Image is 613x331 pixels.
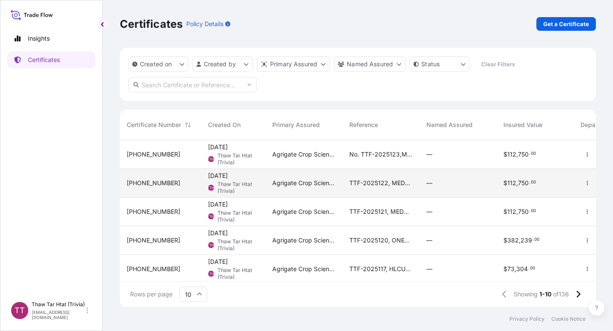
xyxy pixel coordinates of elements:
button: cargoOwner Filter options [334,56,405,72]
span: 00 [530,267,535,270]
span: [PHONE_NUMBER] [127,179,180,187]
p: Certificates [28,56,60,64]
span: TTF-2025122, MEDUOT101047 [349,179,413,187]
span: TTH( [207,241,215,249]
span: Thaw Tar Htat (Trivia) [217,267,259,281]
p: Clear Filters [481,60,515,68]
span: Agrigate Crop Sciences Pte. Ltd. [272,236,336,245]
span: $ [503,209,507,215]
span: Primary Assured [272,121,320,129]
button: Clear Filters [474,57,522,71]
span: [DATE] [208,200,228,209]
p: Get a Certificate [543,20,589,28]
span: — [426,207,432,216]
span: , [516,180,518,186]
span: 382 [507,237,519,243]
span: [PHONE_NUMBER] [127,207,180,216]
p: Certificates [120,17,183,31]
span: . [529,181,530,184]
span: [PHONE_NUMBER] [127,150,180,159]
span: of 136 [553,290,569,298]
p: Thaw Tar Htat (Trivia) [32,301,85,308]
span: 00 [531,210,536,213]
span: Named Assured [426,121,473,129]
span: Agrigate Crop Sciences Pte. Ltd. [272,179,336,187]
input: Search Certificate or Reference... [128,77,257,92]
span: — [426,236,432,245]
span: Departure [580,121,609,129]
span: Insured Value [503,121,542,129]
span: 750 [518,151,529,157]
span: Rows per page [130,290,173,298]
span: 00 [531,152,536,155]
span: TTF-2025120, ONEYHAMF52057700 [349,236,413,245]
span: [DATE] [208,143,228,151]
span: Created On [208,121,241,129]
span: Reference [349,121,378,129]
span: Agrigate Crop Sciences Pte. Ltd. [272,207,336,216]
span: Thaw Tar Htat (Trivia) [217,238,259,252]
span: TTF-2025117, HLCUHAM2506ASTQ9 [349,265,413,273]
span: 00 [531,181,536,184]
span: . [529,152,530,155]
span: Thaw Tar Htat (Trivia) [217,152,259,166]
span: TTH( [207,155,215,163]
span: TTH( [207,269,215,278]
span: — [426,265,432,273]
span: [PHONE_NUMBER] [127,236,180,245]
span: TTH( [207,183,215,192]
span: 112 [507,209,516,215]
p: Primary Assured [270,60,317,68]
span: [DATE] [208,257,228,266]
span: — [426,179,432,187]
button: createdBy Filter options [193,56,253,72]
button: Sort [183,120,193,130]
span: 73 [507,266,515,272]
span: Certificate Number [127,121,181,129]
span: , [515,266,516,272]
span: 304 [516,266,528,272]
span: 112 [507,151,516,157]
a: Get a Certificate [536,17,596,31]
span: . [529,210,530,213]
a: Privacy Policy [509,316,545,322]
span: 112 [507,180,516,186]
p: Insights [28,34,50,43]
span: [DATE] [208,171,228,180]
a: Cookie Notice [551,316,586,322]
span: . [528,267,530,270]
a: Certificates [7,51,95,68]
p: Named Assured [347,60,393,68]
span: Thaw Tar Htat (Trivia) [217,181,259,195]
span: , [516,151,518,157]
a: Insights [7,30,95,47]
span: , [516,209,518,215]
span: 239 [521,237,532,243]
span: 750 [518,180,529,186]
span: Agrigate Crop Sciences Pte. Ltd. [272,150,336,159]
p: Created on [140,60,172,68]
span: No. TTF-2025123,MEDUOT101955 [349,150,413,159]
span: $ [503,266,507,272]
p: Policy Details [186,20,223,28]
span: TT [15,306,25,315]
span: 00 [534,238,539,241]
span: [DATE] [208,229,228,237]
span: $ [503,237,507,243]
button: distributor Filter options [257,56,330,72]
span: 750 [518,209,529,215]
p: Created by [204,60,236,68]
span: 1-10 [539,290,551,298]
span: . [533,238,534,241]
span: , [519,237,521,243]
button: createdOn Filter options [128,56,188,72]
button: certificateStatus Filter options [410,56,470,72]
span: [PHONE_NUMBER] [127,265,180,273]
span: Agrigate Crop Sciences Pte. Ltd. [272,265,336,273]
span: Thaw Tar Htat (Trivia) [217,210,259,223]
span: $ [503,151,507,157]
span: Showing [514,290,538,298]
span: $ [503,180,507,186]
